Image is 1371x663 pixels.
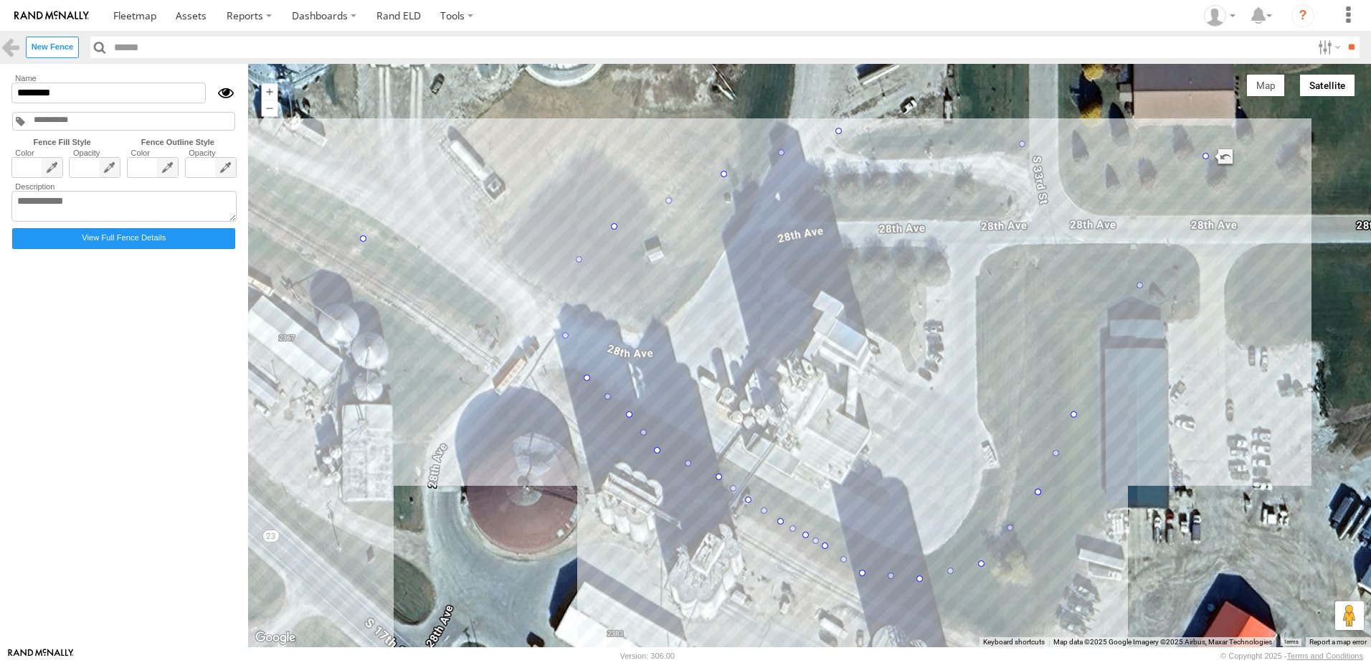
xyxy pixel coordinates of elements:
label: Fence Fill Style [9,138,116,146]
div: Version: 306.00 [620,652,675,660]
div: Show/Hide fence [206,83,237,103]
label: Click to view fence details [12,228,235,249]
a: Terms and Conditions [1287,652,1363,660]
label: Opacity [185,149,237,157]
button: Undo last edit [1213,149,1235,168]
a: Open this area in Google Maps (opens a new window) [252,629,299,647]
button: Zoom in [261,83,277,100]
button: Show street map [1247,75,1285,96]
div: Tim Zylstra [1199,5,1240,27]
button: Keyboard shortcuts [983,637,1045,647]
button: Drag Pegman onto the map to open Street View [1335,601,1364,630]
label: Opacity [69,149,120,157]
div: © Copyright 2025 - [1220,652,1363,660]
button: Zoom out [261,100,277,116]
a: Visit our Website [8,649,74,663]
img: Google [252,629,299,647]
label: Color [127,149,179,157]
label: Color [11,149,63,157]
i: ? [1291,4,1314,27]
span: Map data ©2025 Google Imagery ©2025 Airbus, Maxar Technologies [1053,638,1272,646]
a: Terms (opens in new tab) [1284,639,1299,645]
a: Report a map error [1309,638,1367,646]
label: Search Filter Options [1312,37,1343,57]
label: Description [11,182,237,191]
label: Fence Outline Style [116,138,239,146]
label: Create New Fence [26,37,79,57]
img: rand-logo.svg [14,11,89,21]
label: Name [11,74,237,83]
button: Show satellite imagery [1300,75,1355,96]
